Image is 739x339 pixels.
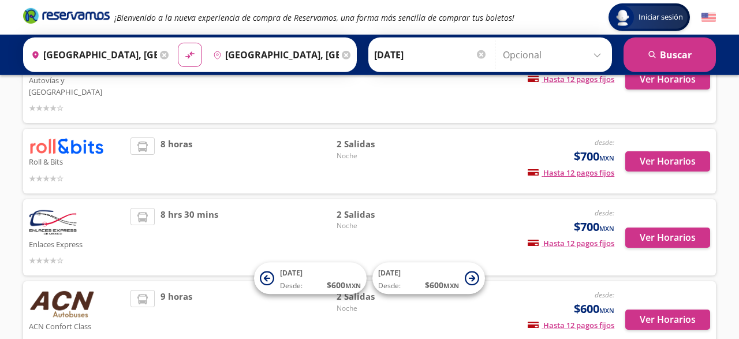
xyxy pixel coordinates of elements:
span: 2 Salidas [337,290,417,303]
a: Brand Logo [23,7,110,28]
p: ACN Confort Class [29,319,125,333]
small: MXN [599,154,614,162]
span: 7 hrs 20 mins [161,44,218,114]
input: Elegir Fecha [374,40,487,69]
span: [DATE] [378,269,401,278]
em: desde: [595,137,614,147]
img: ACN Confort Class [29,290,95,319]
small: MXN [599,306,614,315]
input: Buscar Origen [27,40,157,69]
span: Noche [337,151,417,161]
p: Roll & Bits [29,154,125,168]
i: Brand Logo [23,7,110,24]
span: $700 [574,148,614,165]
small: MXN [599,224,614,233]
small: MXN [443,282,459,290]
img: Roll & Bits [29,137,104,154]
span: 2 Salidas [337,208,417,221]
span: Hasta 12 pagos fijos [528,167,614,178]
span: 2 Salidas [337,137,417,151]
button: Ver Horarios [625,151,710,172]
span: Noche [337,303,417,314]
em: ¡Bienvenido a la nueva experiencia de compra de Reservamos, una forma más sencilla de comprar tus... [114,12,514,23]
small: MXN [345,282,361,290]
p: Enlaces Express [29,237,125,251]
p: Autovías y [GEOGRAPHIC_DATA] [29,73,125,98]
button: Buscar [624,38,716,72]
em: desde: [595,208,614,218]
input: Opcional [503,40,606,69]
span: Iniciar sesión [634,12,688,23]
span: 8 hrs 30 mins [161,208,218,267]
span: $700 [574,218,614,236]
button: Ver Horarios [625,228,710,248]
span: $ 600 [425,280,459,292]
button: English [701,10,716,25]
button: Ver Horarios [625,69,710,90]
span: $ 600 [327,280,361,292]
span: Hasta 12 pagos fijos [528,74,614,84]
span: 8 horas [161,137,192,184]
span: Noche [337,221,417,231]
span: [DATE] [280,269,303,278]
span: Desde: [280,281,303,292]
button: [DATE]Desde:$600MXN [254,263,367,295]
input: Buscar Destino [208,40,339,69]
button: Ver Horarios [625,310,710,330]
span: Desde: [378,281,401,292]
span: Hasta 12 pagos fijos [528,238,614,248]
img: Enlaces Express [29,208,77,237]
span: $600 [574,300,614,318]
em: desde: [595,290,614,300]
button: [DATE]Desde:$600MXN [372,263,485,295]
span: Hasta 12 pagos fijos [528,320,614,330]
